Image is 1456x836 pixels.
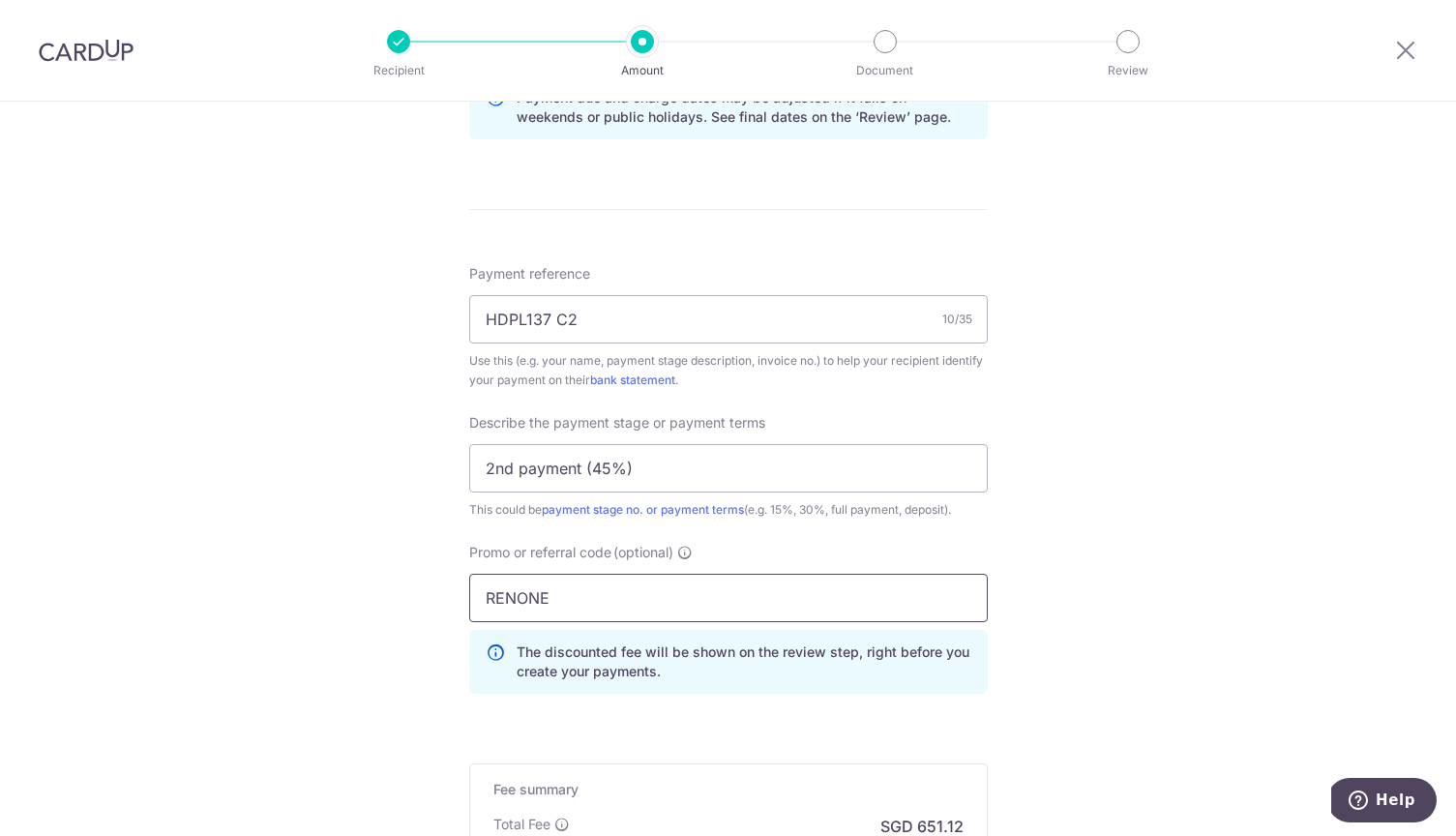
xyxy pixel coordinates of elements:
p: Total Fee [493,815,550,834]
span: (optional) [613,543,673,562]
a: bank statement [590,373,675,387]
p: Document [814,61,957,80]
a: payment stage no. or payment terms [542,502,744,517]
span: Payment reference [469,264,590,284]
p: The discounted fee will be shown on the review step, right before you create your payments. [517,642,971,681]
p: Review [1056,61,1200,80]
img: CardUp [39,39,134,62]
span: Promo or referral code [469,543,611,562]
div: This could be (e.g. 15%, 30%, full payment, deposit). [469,500,988,520]
p: Recipient [327,61,470,80]
h5: Fee summary [493,780,964,799]
div: 10/35 [942,310,972,329]
p: Payment due and charge dates may be adjusted if it falls on weekends or public holidays. See fina... [517,88,971,127]
span: Describe the payment stage or payment terms [469,413,765,433]
div: Use this (e.g. your name, payment stage description, invoice no.) to help your recipient identify... [469,351,988,390]
iframe: Opens a widget where you can find more information [1331,778,1437,826]
p: Amount [571,61,714,80]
